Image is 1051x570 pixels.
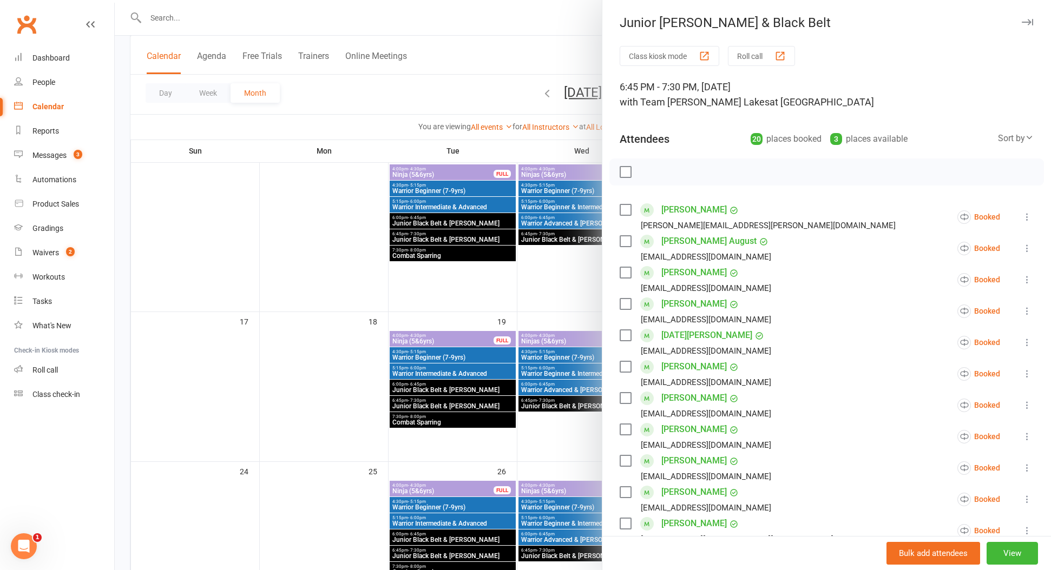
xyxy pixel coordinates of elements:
[641,218,896,233] div: [PERSON_NAME][EMAIL_ADDRESS][PERSON_NAME][DOMAIN_NAME]
[728,46,795,66] button: Roll call
[14,241,114,265] a: Waivers 2
[32,390,80,399] div: Class check-in
[620,46,719,66] button: Class kiosk mode
[620,79,1034,110] div: 6:45 PM - 7:30 PM, [DATE]
[14,265,114,289] a: Workouts
[14,382,114,407] a: Class kiosk mode
[641,532,833,546] div: [PERSON_NAME][EMAIL_ADDRESS][DOMAIN_NAME]
[66,247,75,256] span: 2
[641,250,771,264] div: [EMAIL_ADDRESS][DOMAIN_NAME]
[957,304,1000,318] div: Booked
[957,399,1000,412] div: Booked
[661,358,727,375] a: [PERSON_NAME]
[32,200,79,208] div: Product Sales
[661,515,727,532] a: [PERSON_NAME]
[13,11,40,38] a: Clubworx
[32,297,52,306] div: Tasks
[32,102,64,111] div: Calendar
[957,430,1000,443] div: Booked
[602,15,1051,30] div: Junior [PERSON_NAME] & Black Belt
[14,119,114,143] a: Reports
[32,224,63,233] div: Gradings
[32,127,59,135] div: Reports
[751,133,763,145] div: 20
[987,542,1038,565] button: View
[32,175,76,184] div: Automations
[830,131,908,147] div: places available
[74,150,82,159] span: 3
[661,295,727,313] a: [PERSON_NAME]
[32,54,70,62] div: Dashboard
[957,493,1000,506] div: Booked
[14,314,114,338] a: What's New
[641,375,771,389] div: [EMAIL_ADDRESS][DOMAIN_NAME]
[14,95,114,119] a: Calendar
[14,143,114,168] a: Messages 3
[661,327,752,344] a: [DATE][PERSON_NAME]
[661,264,727,281] a: [PERSON_NAME]
[14,192,114,216] a: Product Sales
[14,70,114,95] a: People
[14,168,114,192] a: Automations
[751,131,822,147] div: places booked
[32,366,58,374] div: Roll call
[641,407,771,421] div: [EMAIL_ADDRESS][DOMAIN_NAME]
[641,344,771,358] div: [EMAIL_ADDRESS][DOMAIN_NAME]
[33,533,42,542] span: 1
[641,438,771,452] div: [EMAIL_ADDRESS][DOMAIN_NAME]
[32,273,65,281] div: Workouts
[14,358,114,382] a: Roll call
[957,336,1000,349] div: Booked
[661,233,757,250] a: [PERSON_NAME] August
[661,452,727,469] a: [PERSON_NAME]
[770,96,874,108] span: at [GEOGRAPHIC_DATA]
[641,469,771,483] div: [EMAIL_ADDRESS][DOMAIN_NAME]
[620,96,770,108] span: with Team [PERSON_NAME] Lakes
[661,389,727,407] a: [PERSON_NAME]
[998,131,1034,145] div: Sort by
[661,421,727,438] a: [PERSON_NAME]
[641,501,771,515] div: [EMAIL_ADDRESS][DOMAIN_NAME]
[14,289,114,314] a: Tasks
[620,131,669,147] div: Attendees
[830,133,842,145] div: 3
[32,151,67,160] div: Messages
[957,461,1000,475] div: Booked
[14,46,114,70] a: Dashboard
[957,273,1000,287] div: Booked
[641,281,771,295] div: [EMAIL_ADDRESS][DOMAIN_NAME]
[11,533,37,559] iframe: Intercom live chat
[14,216,114,241] a: Gradings
[957,210,1000,224] div: Booked
[957,524,1000,538] div: Booked
[661,201,727,218] a: [PERSON_NAME]
[32,321,71,330] div: What's New
[661,483,727,501] a: [PERSON_NAME]
[641,313,771,327] div: [EMAIL_ADDRESS][DOMAIN_NAME]
[957,367,1000,381] div: Booked
[957,242,1000,255] div: Booked
[886,542,980,565] button: Bulk add attendees
[32,78,55,87] div: People
[32,248,59,257] div: Waivers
